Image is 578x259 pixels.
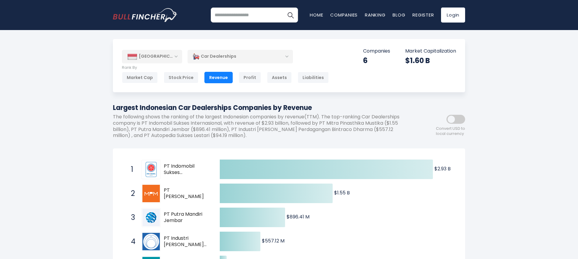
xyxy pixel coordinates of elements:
span: 4 [128,236,134,247]
div: Revenue [204,72,233,83]
img: PT Mitra Pinasthika Mustika [142,185,160,202]
text: $557.12 M [262,237,284,244]
a: Companies [330,12,358,18]
a: Home [310,12,323,18]
span: 3 [128,212,134,223]
a: Blog [393,12,405,18]
div: $1.60 B [405,56,456,65]
div: [GEOGRAPHIC_DATA] [122,50,182,63]
img: PT Industri dan Perdagangan Bintraco Dharma [142,233,160,250]
img: PT Putra Mandiri Jembar [142,209,160,226]
img: bullfincher logo [113,8,178,22]
h1: Largest Indonesian Car Dealerships Companies by Revenue [113,103,411,113]
text: $1.55 B [334,189,350,196]
p: Rank By [122,65,329,70]
span: PT Putra Mandiri Jembar [164,211,209,224]
div: Assets [267,72,292,83]
span: PT Indomobil Sukses Internasional [164,163,209,176]
a: Login [441,8,465,23]
span: Convert USD to local currency [436,126,465,136]
span: 2 [128,188,134,199]
div: Car Dealerships [188,50,293,63]
button: Search [283,8,298,23]
div: Liabilities [298,72,329,83]
span: 1 [128,164,134,175]
a: Register [412,12,434,18]
span: PT Industri [PERSON_NAME] Perdagangan Bintraco Dharma [164,235,209,248]
div: Stock Price [164,72,198,83]
text: $896.41 M [287,213,309,220]
a: Ranking [365,12,385,18]
p: Market Capitalization [405,48,456,54]
img: PT Indomobil Sukses Internasional [142,161,160,178]
a: Go to homepage [113,8,178,22]
div: Market Cap [122,72,158,83]
div: Profit [239,72,261,83]
text: $2.93 B [434,165,451,172]
p: The following shows the ranking of the largest Indonesian companies by revenue(TTM). The top-rank... [113,114,411,139]
span: PT [PERSON_NAME] [164,187,209,200]
p: Companies [363,48,390,54]
div: 6 [363,56,390,65]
